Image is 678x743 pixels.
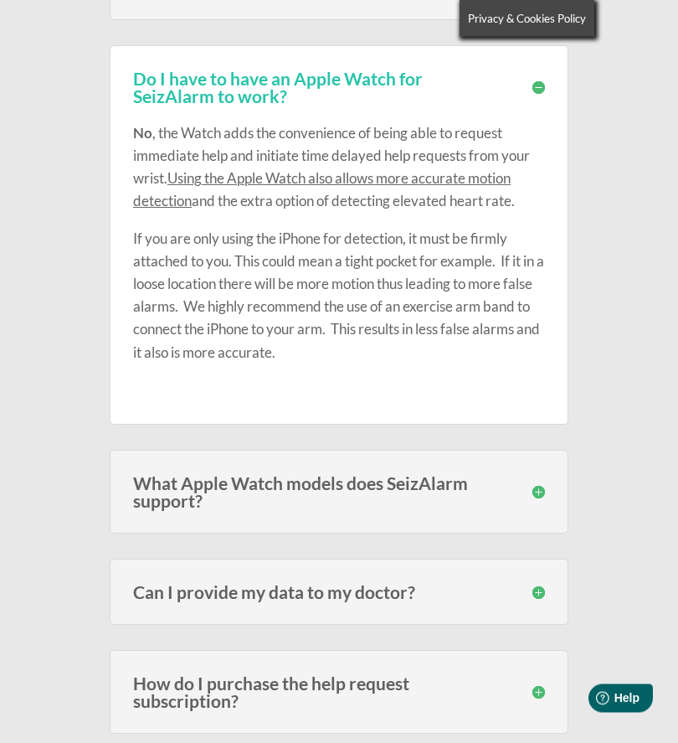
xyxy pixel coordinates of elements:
h3: What Apple Watch models does SeizAlarm support? [133,475,545,510]
span: Using the Apple Watch also allows more accurate motion detection [133,170,511,210]
strong: No [133,125,152,142]
h3: How do I purchase the help request subscription? [133,675,545,710]
span: Privacy & Cookies Policy [468,12,586,25]
p: If you are only using the iPhone for detection, it must be firmly attached to you. This could mea... [133,228,545,379]
h3: Do I have to have an Apple Watch for SeizAlarm to work? [133,70,545,106]
h3: Can I provide my data to my doctor? [133,584,545,601]
p: , the Watch adds the convenience of being able to request immediate help and initiate time delaye... [133,122,545,228]
iframe: Help widget launcher [529,678,660,725]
